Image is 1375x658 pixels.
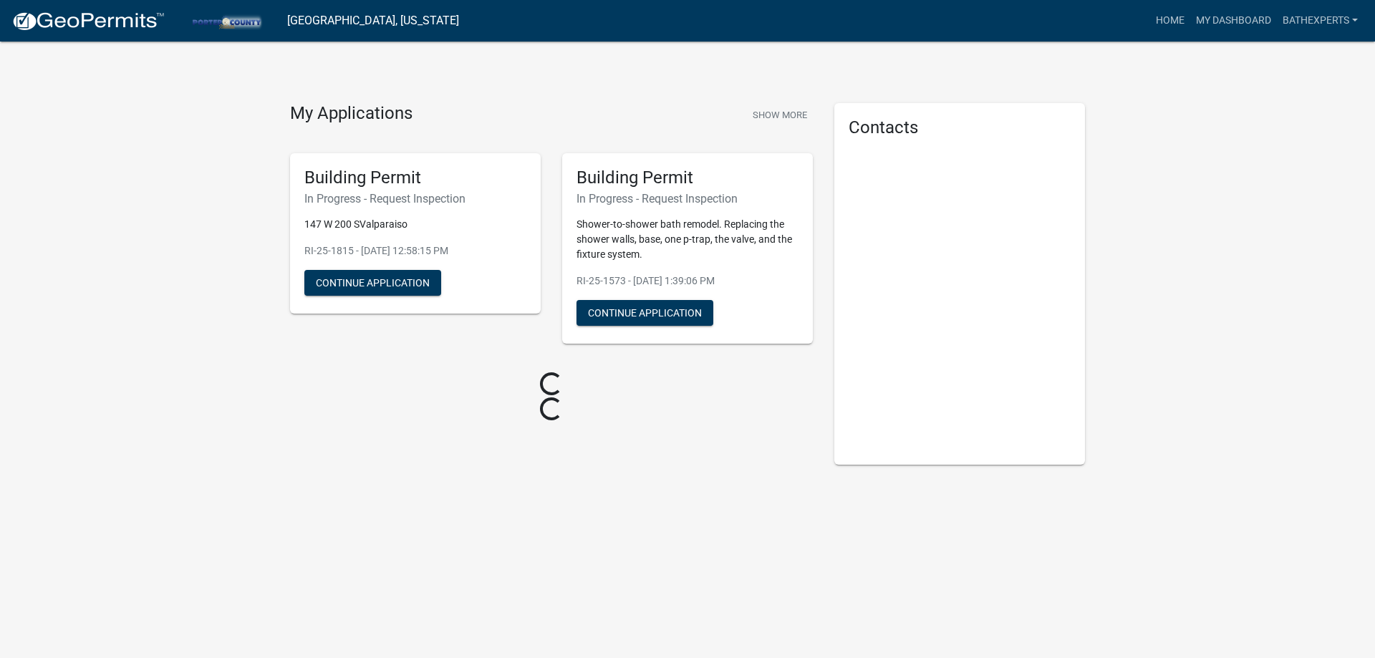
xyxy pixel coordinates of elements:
h5: Building Permit [576,168,799,188]
p: RI-25-1573 - [DATE] 1:39:06 PM [576,274,799,289]
h5: Contacts [849,117,1071,138]
p: 147 W 200 SValparaiso [304,217,526,232]
h6: In Progress - Request Inspection [576,192,799,205]
a: My Dashboard [1190,7,1277,34]
p: RI-25-1815 - [DATE] 12:58:15 PM [304,243,526,258]
button: Continue Application [304,270,441,296]
p: Shower-to-shower bath remodel. Replacing the shower walls, base, one p-trap, the valve, and the f... [576,217,799,262]
h4: My Applications [290,103,412,125]
a: [GEOGRAPHIC_DATA], [US_STATE] [287,9,459,33]
h5: Building Permit [304,168,526,188]
h6: In Progress - Request Inspection [304,192,526,205]
a: BathExperts [1277,7,1364,34]
button: Continue Application [576,300,713,326]
a: Home [1150,7,1190,34]
button: Show More [747,103,813,127]
img: Porter County, Indiana [176,11,276,30]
